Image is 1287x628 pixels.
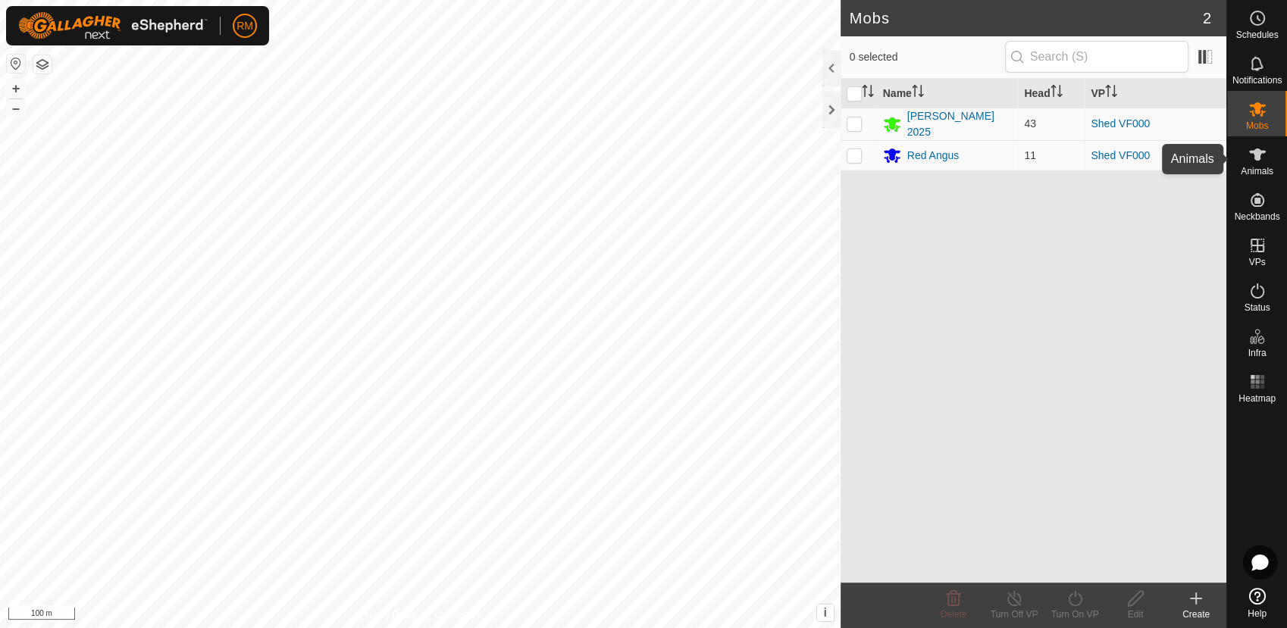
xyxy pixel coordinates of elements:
span: Status [1244,303,1270,312]
th: Name [877,79,1019,108]
a: Help [1227,582,1287,624]
span: Schedules [1235,30,1278,39]
a: Shed VF000 [1091,117,1150,130]
span: Animals [1241,167,1273,176]
span: Mobs [1246,121,1268,130]
div: Create [1166,608,1226,621]
span: Infra [1248,348,1266,358]
h2: Mobs [850,9,1203,27]
a: Contact Us [435,608,480,622]
div: Turn Off VP [984,608,1044,621]
div: Edit [1105,608,1166,621]
th: Head [1018,79,1085,108]
span: Help [1248,609,1267,618]
p-sorticon: Activate to sort [862,87,874,99]
img: Gallagher Logo [18,12,208,39]
span: 0 selected [850,49,1005,65]
a: Privacy Policy [360,608,417,622]
span: Heatmap [1238,394,1276,403]
p-sorticon: Activate to sort [1051,87,1063,99]
div: Turn On VP [1044,608,1105,621]
p-sorticon: Activate to sort [1105,87,1117,99]
button: Reset Map [7,55,25,73]
span: VPs [1248,258,1265,267]
span: Notifications [1232,76,1282,85]
span: i [823,606,826,619]
button: + [7,80,25,98]
button: Map Layers [33,55,52,73]
button: i [817,605,834,621]
span: 11 [1024,149,1036,161]
a: Shed VF000 [1091,149,1150,161]
span: RM [236,18,253,34]
span: 43 [1024,117,1036,130]
div: [PERSON_NAME] 2025 [907,108,1013,140]
button: – [7,99,25,117]
span: Neckbands [1234,212,1279,221]
span: Delete [941,609,967,620]
p-sorticon: Activate to sort [912,87,924,99]
input: Search (S) [1005,41,1188,73]
span: 2 [1203,7,1211,30]
div: Red Angus [907,148,960,164]
th: VP [1085,79,1226,108]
